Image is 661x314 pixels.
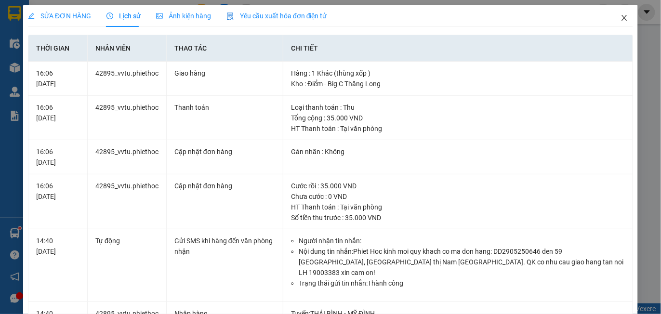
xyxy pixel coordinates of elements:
span: Ảnh kiện hàng [156,12,211,20]
div: Gán nhãn : Không [291,146,625,157]
span: Lịch sử [106,12,141,20]
div: Gửi SMS khi hàng đến văn phòng nhận [174,235,275,257]
td: 42895_vvtu.phiethoc [88,96,167,141]
div: 16:06 [DATE] [36,68,79,89]
div: 14:40 [DATE] [36,235,79,257]
div: Thanh toán [174,102,275,113]
th: Thời gian [28,35,88,62]
div: Số tiền thu trước : 35.000 VND [291,212,625,223]
th: Nhân viên [88,35,167,62]
div: Loại thanh toán : Thu [291,102,625,113]
div: Kho : Điểm - Big C Thăng Long [291,78,625,89]
button: Close [611,5,638,32]
div: Hàng : 1 Khác (thùng xốp ) [291,68,625,78]
img: icon [226,13,234,20]
li: Trạng thái gửi tin nhắn: Thành công [299,278,625,288]
div: Cập nhật đơn hàng [174,181,275,191]
div: 16:06 [DATE] [36,146,79,168]
th: Chi tiết [283,35,633,62]
div: 16:06 [DATE] [36,181,79,202]
div: Giao hàng [174,68,275,78]
span: close [621,14,628,22]
div: HT Thanh toán : Tại văn phòng [291,123,625,134]
span: SỬA ĐƠN HÀNG [28,12,91,20]
span: picture [156,13,163,19]
div: Tổng cộng : 35.000 VND [291,113,625,123]
th: Thao tác [167,35,283,62]
li: Nội dung tin nhắn: Phiet Hoc kinh moi quy khach co ma don hang: DD2905250646 den 59 [GEOGRAPHIC_D... [299,246,625,278]
td: Tự động [88,229,167,302]
td: 42895_vvtu.phiethoc [88,62,167,96]
td: 42895_vvtu.phiethoc [88,174,167,230]
li: Người nhận tin nhắn: [299,235,625,246]
span: clock-circle [106,13,113,19]
td: 42895_vvtu.phiethoc [88,140,167,174]
div: Cập nhật đơn hàng [174,146,275,157]
div: Chưa cước : 0 VND [291,191,625,202]
div: Cước rồi : 35.000 VND [291,181,625,191]
span: edit [28,13,35,19]
div: 16:06 [DATE] [36,102,79,123]
span: Yêu cầu xuất hóa đơn điện tử [226,12,327,20]
div: HT Thanh toán : Tại văn phòng [291,202,625,212]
